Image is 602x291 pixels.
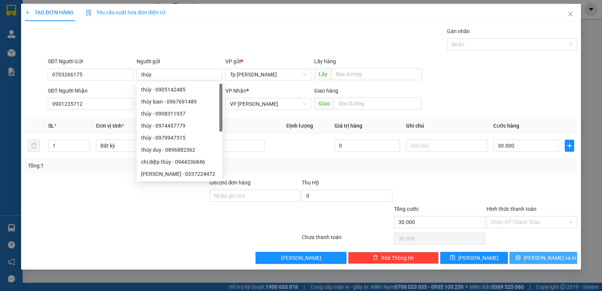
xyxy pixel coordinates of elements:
span: Bất kỳ [100,140,173,151]
button: plus [565,140,574,152]
div: [PERSON_NAME] - 0337224472 [141,170,218,178]
span: printer [515,255,521,261]
span: TẠO ĐƠN HÀNG [25,9,74,15]
div: thúy loan - 0967691489 [141,98,218,106]
button: save[PERSON_NAME] [440,252,508,264]
input: VD: Bàn, Ghế [184,140,265,152]
div: VP gửi [225,57,311,66]
label: Ghi chú đơn hàng [210,180,251,186]
input: Ghi Chú [406,140,487,152]
div: thúy - 0979947515 [141,134,218,142]
div: SĐT Người Nhận [48,87,134,95]
span: [PERSON_NAME] [458,254,499,262]
span: [PERSON_NAME] [281,254,321,262]
th: Ghi chú [403,119,490,133]
div: thúy loan - 0967691489 [137,96,222,108]
div: chị diệp thúy - 0944336846 [141,158,218,166]
span: Yêu cầu xuất hóa đơn điện tử [86,9,165,15]
span: Giá trị hàng [334,123,362,129]
button: [PERSON_NAME] [255,252,346,264]
button: deleteXóa Thông tin [348,252,439,264]
div: chị diệp thúy - 0944336846 [137,156,222,168]
span: delete [373,255,378,261]
span: Đơn vị tính [96,123,124,129]
span: Cước hàng [493,123,519,129]
div: thúy - 0908311937 [137,108,222,120]
div: thúy - 0905142485 [141,85,218,94]
span: Xóa Thông tin [381,254,414,262]
span: VP Phan Rang [230,98,307,110]
label: Gán nhãn [447,28,470,34]
button: delete [28,140,40,152]
div: thúy - 0974457779 [141,122,218,130]
span: plus [25,10,30,15]
span: Lấy [314,68,331,80]
span: [PERSON_NAME] và In [524,254,576,262]
span: close [567,11,573,17]
span: Định lượng [286,123,313,129]
span: Thu Hộ [302,180,319,186]
input: 0 [334,140,400,152]
input: Dọc đường [334,98,422,110]
span: Tổng cước [394,206,419,212]
button: Close [560,4,581,25]
div: thúy - 0979947515 [137,132,222,144]
label: Hình thức thanh toán [486,206,537,212]
img: icon [86,10,92,16]
span: SL [48,123,54,129]
div: thúy duy - 0896882362 [141,146,218,154]
div: Người gửi [137,57,222,66]
div: SĐT Người Gửi [48,57,134,66]
div: thúy - 0908311937 [141,110,218,118]
span: Giao hàng [314,88,338,94]
span: Lấy hàng [314,58,336,64]
div: thúy - 0974457779 [137,120,222,132]
div: thúy - 0905142485 [137,84,222,96]
span: plus [565,143,574,149]
span: Giao [314,98,334,110]
button: printer[PERSON_NAME] và In [509,252,577,264]
span: Tp Hồ Chí Minh [230,69,307,80]
input: Ghi chú đơn hàng [210,190,300,202]
div: Thanh Thúy - 0337224472 [137,168,222,180]
div: thúy duy - 0896882362 [137,144,222,156]
div: Chưa thanh toán [301,233,393,246]
span: save [450,255,455,261]
span: VP Nhận [225,88,246,94]
div: Tổng: 1 [28,161,233,170]
input: Dọc đường [331,68,422,80]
